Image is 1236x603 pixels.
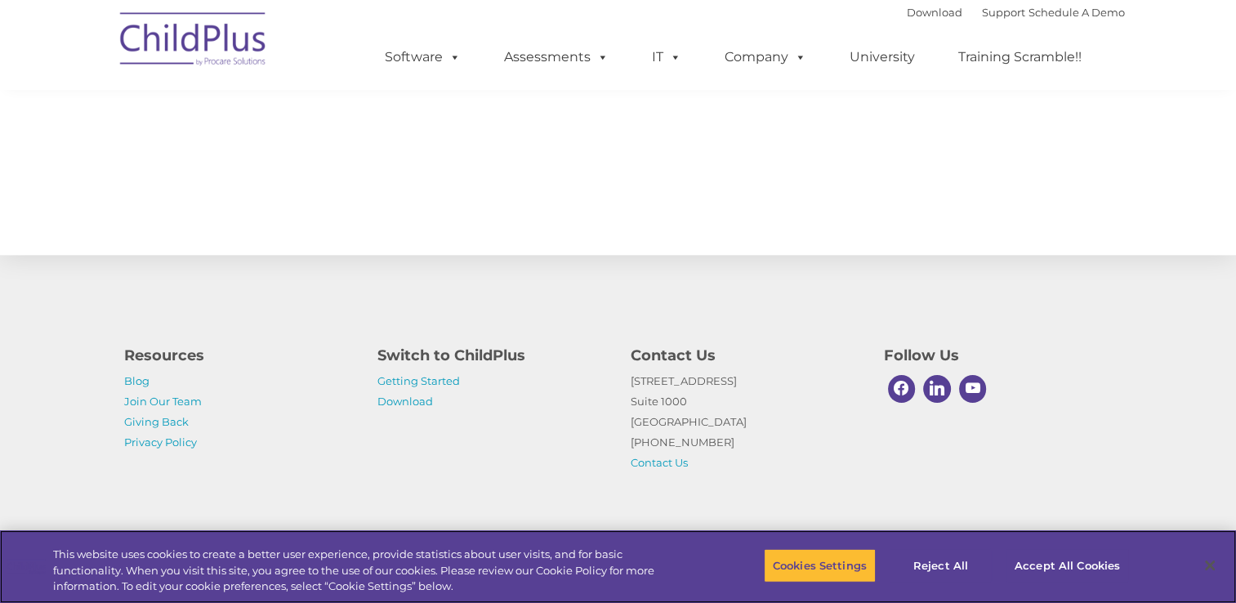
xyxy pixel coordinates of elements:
[884,371,920,407] a: Facebook
[227,108,277,120] span: Last name
[833,41,931,74] a: University
[124,344,353,367] h4: Resources
[377,344,606,367] h4: Switch to ChildPlus
[53,547,680,595] div: This website uses cookies to create a better user experience, provide statistics about user visit...
[631,456,688,469] a: Contact Us
[124,395,202,408] a: Join Our Team
[631,344,859,367] h4: Contact Us
[124,415,189,428] a: Giving Back
[112,1,275,83] img: ChildPlus by Procare Solutions
[890,548,992,583] button: Reject All
[764,548,876,583] button: Cookies Settings
[631,371,859,473] p: [STREET_ADDRESS] Suite 1000 [GEOGRAPHIC_DATA] [PHONE_NUMBER]
[227,175,297,187] span: Phone number
[1192,547,1228,583] button: Close
[942,41,1098,74] a: Training Scramble!!
[368,41,477,74] a: Software
[982,6,1025,19] a: Support
[1029,6,1125,19] a: Schedule A Demo
[488,41,625,74] a: Assessments
[377,374,460,387] a: Getting Started
[124,435,197,449] a: Privacy Policy
[708,41,823,74] a: Company
[907,6,1125,19] font: |
[377,395,433,408] a: Download
[124,374,149,387] a: Blog
[907,6,962,19] a: Download
[919,371,955,407] a: Linkedin
[1006,548,1129,583] button: Accept All Cookies
[884,344,1113,367] h4: Follow Us
[636,41,698,74] a: IT
[955,371,991,407] a: Youtube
